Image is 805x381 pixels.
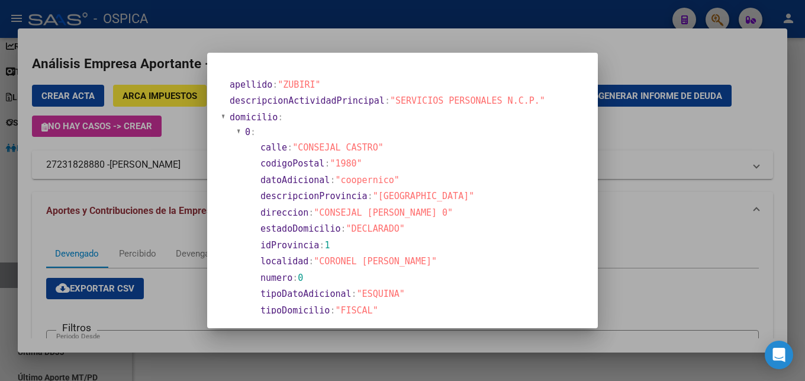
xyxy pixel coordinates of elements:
span: 0 [298,273,303,283]
span: : [308,207,314,218]
span: "[GEOGRAPHIC_DATA]" [373,191,475,201]
span: domicilio [230,112,278,123]
span: : [287,142,292,153]
span: "CORONEL [PERSON_NAME]" [314,256,437,267]
span: tipoDomicilio [260,305,330,316]
span: "ZUBIRI" [278,79,320,90]
span: "ESQUINA" [357,289,405,299]
span: localidad [260,256,308,267]
span: numero [260,273,292,283]
span: : [385,95,390,106]
span: : [330,175,335,185]
span: "CONSEJAL [PERSON_NAME] 0" [314,207,453,218]
span: : [324,158,330,169]
span: tipoDatoAdicional [260,289,352,299]
span: : [319,240,324,251]
span: datoAdicional [260,175,330,185]
span: : [250,127,256,137]
span: codigoPostal [260,158,324,169]
span: "SERVICIOS PERSONALES N.C.P." [390,95,545,106]
span: : [292,273,298,283]
span: : [330,305,335,316]
span: descripcionProvincia [260,191,368,201]
span: : [352,289,357,299]
span: idProvincia [260,240,319,251]
span: "FISCAL" [335,305,378,316]
span: "coopernico" [335,175,399,185]
span: direccion [260,207,308,218]
span: : [340,223,346,234]
span: estadoDomicilio [260,223,340,234]
span: : [368,191,373,201]
span: : [278,112,283,123]
span: "CONSEJAL CASTRO" [292,142,384,153]
div: Open Intercom Messenger [765,341,793,369]
span: : [308,256,314,267]
span: calle [260,142,287,153]
span: descripcionActividadPrincipal [230,95,385,106]
span: "1980" [330,158,362,169]
span: apellido [230,79,272,90]
span: "DECLARADO" [346,223,405,234]
span: 1 [324,240,330,251]
span: 0 [245,127,250,137]
span: : [272,79,278,90]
